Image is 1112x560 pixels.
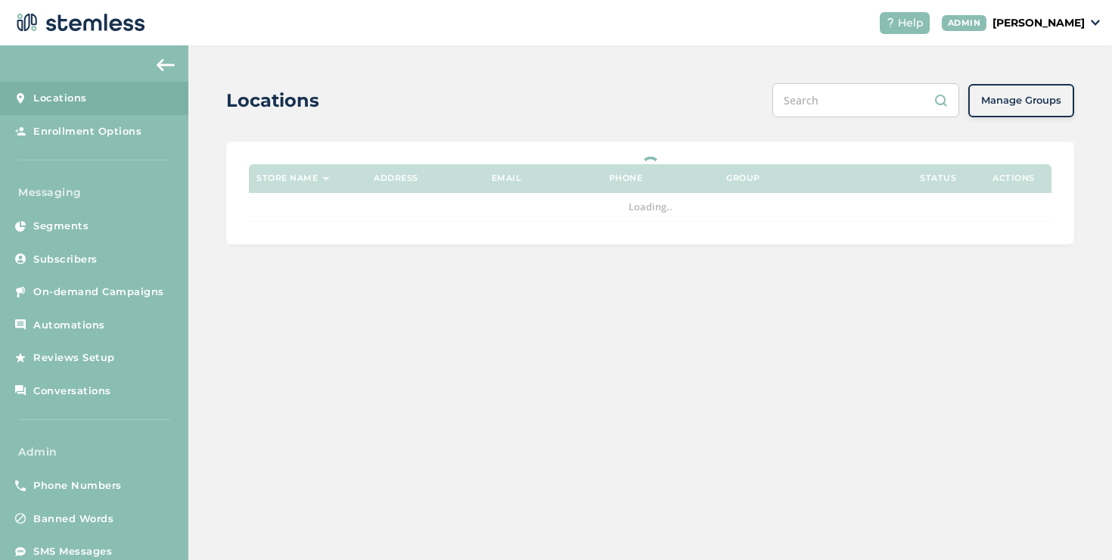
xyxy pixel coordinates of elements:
[942,15,987,31] div: ADMIN
[1091,20,1100,26] img: icon_down-arrow-small-66adaf34.svg
[33,350,115,366] span: Reviews Setup
[33,478,122,493] span: Phone Numbers
[33,318,105,333] span: Automations
[968,84,1074,117] button: Manage Groups
[226,87,319,114] h2: Locations
[898,15,924,31] span: Help
[33,544,112,559] span: SMS Messages
[33,384,111,399] span: Conversations
[772,83,959,117] input: Search
[992,15,1085,31] p: [PERSON_NAME]
[12,8,145,38] img: logo-dark-0685b13c.svg
[33,91,87,106] span: Locations
[981,93,1061,108] span: Manage Groups
[886,18,895,27] img: icon-help-white-03924b79.svg
[33,124,141,139] span: Enrollment Options
[33,512,113,527] span: Banned Words
[157,59,175,71] img: icon-arrow-back-accent-c549486e.svg
[33,285,164,300] span: On-demand Campaigns
[33,219,89,234] span: Segments
[33,252,98,267] span: Subscribers
[1036,487,1112,560] iframe: Chat Widget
